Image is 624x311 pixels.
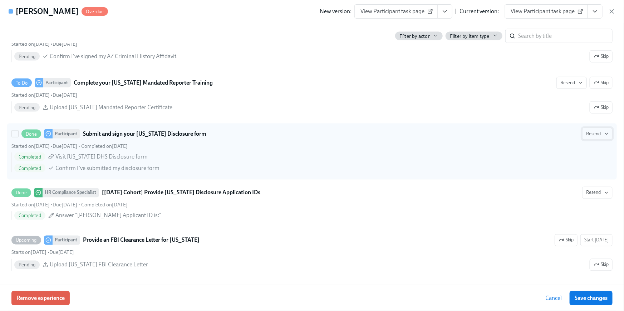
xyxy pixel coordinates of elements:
[11,238,41,243] span: Upcoming
[53,143,77,149] span: Saturday, September 6th 2025, 10:00 am
[14,54,40,59] span: Pending
[450,33,490,40] span: Filter by item type
[53,41,77,47] span: Saturday, September 13th 2025, 10:00 am
[545,295,562,302] span: Cancel
[594,79,609,86] span: Skip
[354,4,438,19] a: View Participant task page
[74,79,213,87] strong: Complete your [US_STATE] Mandated Reporter Training
[559,237,574,244] span: Skip
[586,130,609,137] span: Resend
[55,164,159,172] span: Confirm I've submitted my disclosure form
[14,154,45,160] span: Completed
[11,190,31,196] span: Done
[582,187,613,199] button: DoneHR Compliance Specialist[[DATE] Cohort] Provide [US_STATE] Disclosure Application IDsStarted ...
[50,104,172,111] span: Upload [US_STATE] Mandated Reporter Certificate
[16,6,79,17] h4: [PERSON_NAME]
[590,101,613,114] button: To DoParticipantComplete your [US_STATE] Mandated Reporter TrainingResendSkipStarted on[DATE] •Du...
[560,79,583,86] span: Resend
[53,129,80,139] div: Participant
[11,92,77,99] div: •
[49,250,74,256] span: Friday, October 10th 2025, 10:00 am
[437,4,452,19] button: View task page
[11,41,50,47] span: Tuesday, September 2nd 2025, 10:01 am
[43,188,99,197] div: HR Compliance Specialist
[82,9,108,14] span: Overdue
[11,202,128,209] div: • •
[590,50,613,62] button: To DoParticipantSign your [US_STATE] Criminal History AffidavitResendSkipStarted on[DATE] •Due[DA...
[11,291,70,305] button: Remove experience
[50,52,176,60] span: Confirm I've signed my AZ Criminal History Affidavit
[575,295,608,302] span: Save changes
[590,259,613,271] button: UpcomingParticipantProvide an FBI Clearance Letter for [US_STATE]SkipStart [DATE]Starts on[DATE] ...
[588,4,603,19] button: View task page
[320,7,352,15] div: New version:
[360,8,432,15] span: View Participant task page
[540,291,567,305] button: Cancel
[14,166,45,171] span: Completed
[53,236,80,245] div: Participant
[81,202,128,208] span: Tuesday, September 2nd 2025, 12:27 pm
[518,29,613,43] input: Search by title
[83,130,206,138] strong: Submit and sign your [US_STATE] Disclosure form
[11,41,77,47] div: •
[53,202,77,208] span: Friday, September 5th 2025, 10:00 am
[460,7,499,15] div: Current version:
[14,105,40,110] span: Pending
[11,92,50,98] span: Tuesday, September 2nd 2025, 10:01 am
[102,189,260,197] strong: [[DATE] Cohort] Provide [US_STATE] Disclosure Application IDs
[16,295,65,302] span: Remove experience
[11,80,32,86] span: To Do
[555,234,578,246] button: UpcomingParticipantProvide an FBI Clearance Letter for [US_STATE]Start [DATE]Starts on[DATE] •Due...
[580,234,613,246] button: UpcomingParticipantProvide an FBI Clearance Letter for [US_STATE]SkipStarts on[DATE] •Due[DATE] P...
[399,33,430,40] span: Filter by actor
[11,202,50,208] span: Thursday, September 4th 2025, 10:00 am
[11,249,74,256] div: •
[556,77,587,89] button: To DoParticipantComplete your [US_STATE] Mandated Reporter TrainingSkipStarted on[DATE] •Due[DATE...
[11,143,50,149] span: Thursday, September 4th 2025, 10:01 am
[11,250,46,256] span: Tuesday, September 16th 2025, 10:00 am
[50,261,148,269] span: Upload [US_STATE] FBI Clearance Letter
[53,92,77,98] span: Saturday, September 13th 2025, 10:00 am
[14,262,40,268] span: Pending
[594,261,609,269] span: Skip
[11,143,128,150] div: • •
[14,213,45,219] span: Completed
[594,53,609,60] span: Skip
[55,153,148,161] span: Visit [US_STATE] DHS Disclosure form
[21,131,41,137] span: Done
[455,7,457,15] div: |
[582,128,613,140] button: DoneParticipantSubmit and sign your [US_STATE] Disclosure formStarted on[DATE] •Due[DATE] • Compl...
[505,4,588,19] a: View Participant task page
[83,236,200,245] strong: Provide an FBI Clearance Letter for [US_STATE]
[586,189,609,196] span: Resend
[43,78,71,87] div: Participant
[55,212,161,220] span: Answer "[PERSON_NAME] Applicant ID is:"
[446,32,502,40] button: Filter by item type
[584,237,609,244] span: Start [DATE]
[570,291,613,305] button: Save changes
[511,8,582,15] span: View Participant task page
[590,77,613,89] button: To DoParticipantComplete your [US_STATE] Mandated Reporter TrainingResendStarted on[DATE] •Due[DA...
[594,104,609,111] span: Skip
[395,32,443,40] button: Filter by actor
[81,143,128,149] span: Completed on [DATE]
